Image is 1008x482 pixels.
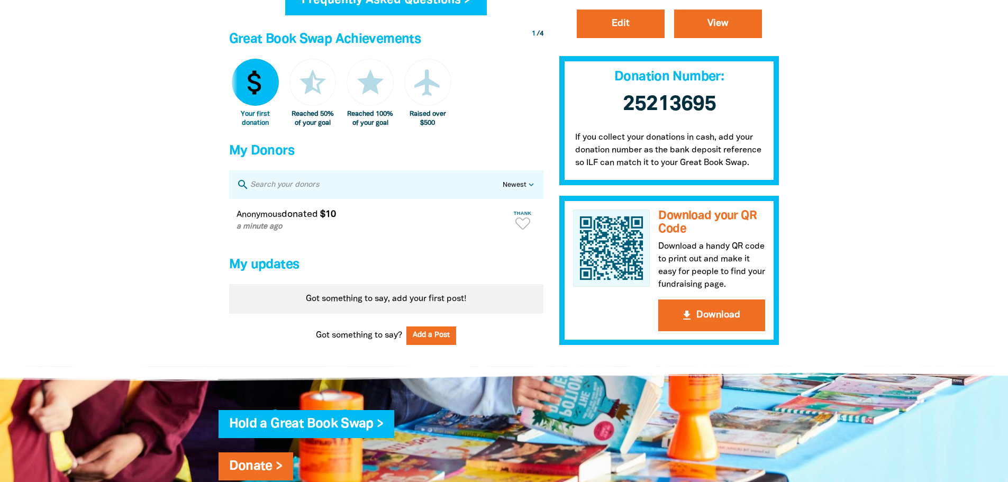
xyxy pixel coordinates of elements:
[674,10,762,38] a: View
[229,460,283,472] a: Donate >
[355,67,386,98] i: star
[229,418,384,430] a: Hold a Great Book Swap >
[404,110,451,128] div: Raised over $500
[229,284,543,314] div: Got something to say, add your first post!
[510,206,536,233] button: Thank
[232,110,279,128] div: Your first donation
[406,326,456,345] button: Add a Post
[229,259,299,271] span: My updates
[229,199,543,241] div: Paginated content
[237,178,249,191] i: search
[532,31,535,37] span: 1
[623,95,716,114] span: 25213695
[249,178,503,192] input: Search your donors
[237,211,281,219] em: Anonymous
[510,211,536,216] span: Thank
[239,67,271,98] i: attach_money
[289,110,337,128] div: Reached 50% of your goal
[347,110,394,128] div: Reached 100% of your goal
[320,210,336,219] em: $10
[229,284,543,314] div: Paginated content
[577,10,665,38] a: Edit
[658,299,765,331] button: get_appDownload
[316,329,402,342] span: Got something to say?
[412,67,443,98] i: airplanemode_active
[658,210,765,235] h3: Download your QR Code
[237,221,507,233] p: a minute ago
[532,29,543,39] div: / 4
[229,145,294,157] span: My Donors
[229,29,543,50] h4: Great Book Swap Achievements
[559,121,779,185] p: If you collect your donations in cash, add your donation number as the bank deposit reference so ...
[281,210,318,219] span: donated
[614,71,724,83] span: Donation Number:
[297,67,329,98] i: star_half
[680,309,693,322] i: get_app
